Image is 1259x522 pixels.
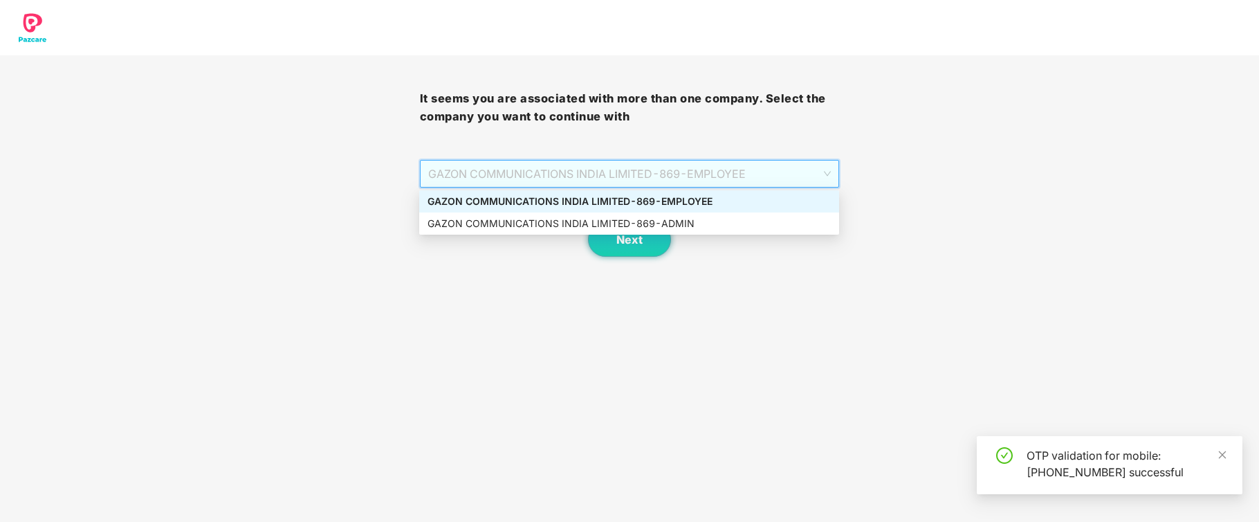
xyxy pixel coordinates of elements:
div: GAZON COMMUNICATIONS INDIA LIMITED - 869 - EMPLOYEE [428,194,831,209]
span: close [1217,450,1227,460]
span: Next [616,233,643,246]
span: GAZON COMMUNICATIONS INDIA LIMITED - 869 - EMPLOYEE [428,161,831,187]
button: Next [588,222,671,257]
div: GAZON COMMUNICATIONS INDIA LIMITED - 869 - ADMIN [428,216,831,231]
h3: It seems you are associated with more than one company. Select the company you want to continue with [420,90,840,125]
span: check-circle [996,447,1013,464]
div: OTP validation for mobile: [PHONE_NUMBER] successful [1027,447,1226,480]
